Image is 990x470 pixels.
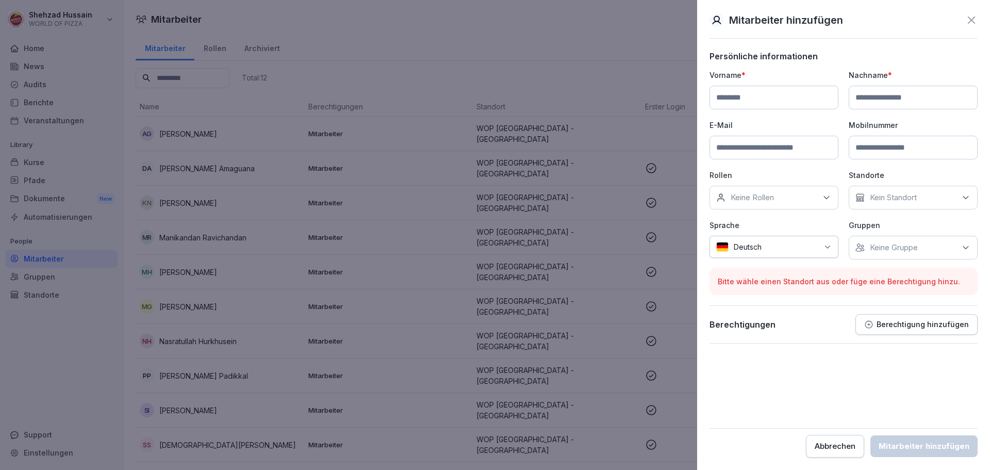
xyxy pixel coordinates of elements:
[849,220,978,231] p: Gruppen
[879,441,969,452] div: Mitarbeiter hinzufügen
[849,120,978,131] p: Mobilnummer
[849,70,978,80] p: Nachname
[718,276,969,287] p: Bitte wähle einen Standort aus oder füge eine Berechtigung hinzu.
[806,435,864,458] button: Abbrechen
[709,220,838,231] p: Sprache
[849,170,978,181] p: Standorte
[709,51,978,61] p: Persönliche informationen
[731,192,774,203] p: Keine Rollen
[709,170,838,181] p: Rollen
[709,236,838,258] div: Deutsch
[855,314,978,335] button: Berechtigung hinzufügen
[870,242,918,253] p: Keine Gruppe
[877,320,969,329] p: Berechtigung hinzufügen
[716,242,729,252] img: de.svg
[709,120,838,131] p: E-Mail
[729,12,843,28] p: Mitarbeiter hinzufügen
[870,435,978,457] button: Mitarbeiter hinzufügen
[815,441,855,452] div: Abbrechen
[709,319,775,330] p: Berechtigungen
[709,70,838,80] p: Vorname
[870,192,917,203] p: Kein Standort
